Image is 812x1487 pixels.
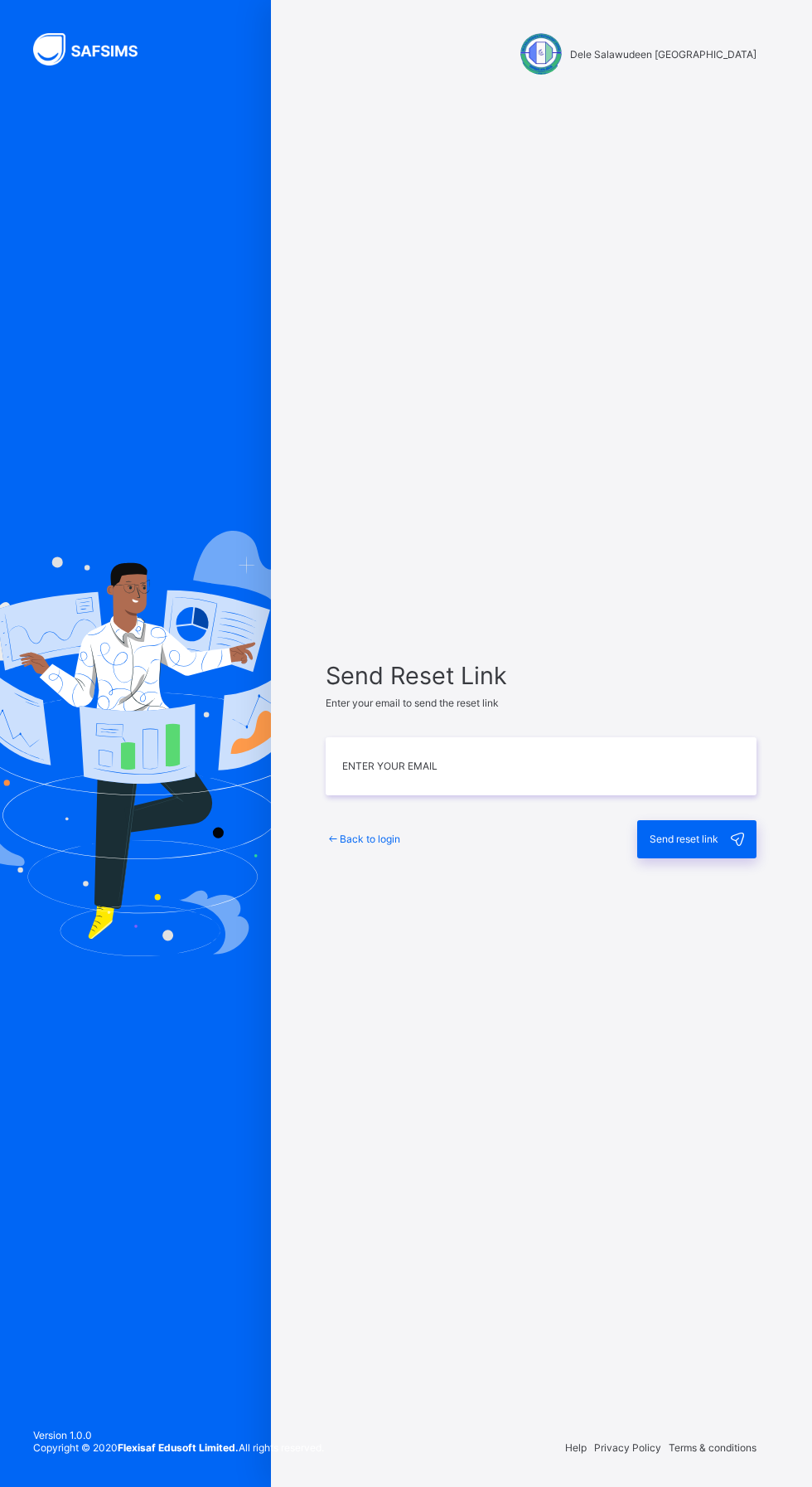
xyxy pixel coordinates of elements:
span: Dele Salawudeen [GEOGRAPHIC_DATA] [570,48,756,61]
a: Back to login [326,833,400,845]
span: Back to login [340,833,400,845]
span: Enter your email to send the reset link [326,697,499,709]
span: Send reset link [650,833,718,845]
span: Version 1.0.0 [33,1429,324,1441]
img: Dele Salawudeen Preparatory School [520,33,562,75]
span: Privacy Policy [594,1441,661,1454]
img: SAFSIMS Logo [33,33,157,66]
span: Terms & conditions [669,1441,756,1454]
span: Copyright © 2020 All rights reserved. [33,1441,324,1454]
span: Help [565,1441,587,1454]
span: Send Reset Link [326,661,756,690]
strong: Flexisaf Edusoft Limited. [118,1441,239,1454]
